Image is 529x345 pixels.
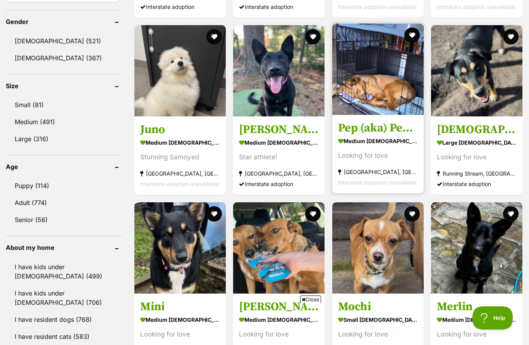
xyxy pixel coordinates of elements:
button: favourite [206,29,222,44]
img: Mini - Australian Kelpie x Australian Shepherd Dog [134,202,226,294]
button: favourite [404,206,420,222]
strong: medium [DEMOGRAPHIC_DATA] Dog [239,137,319,148]
header: Size [6,82,122,89]
a: I have kids under [DEMOGRAPHIC_DATA] (706) [6,285,122,311]
span: Interstate adoption unavailable [338,179,417,186]
iframe: Help Scout Beacon - Open [472,306,514,330]
span: Interstate adoption unavailable [437,3,515,10]
h3: Juno [140,122,220,137]
h3: Mochi [338,299,418,314]
img: Mochi - Fox Terrier (Smooth) x Chihuahua Dog [332,202,424,294]
a: Medium (491) [6,114,122,130]
strong: medium [DEMOGRAPHIC_DATA] Dog [437,314,517,325]
strong: [GEOGRAPHIC_DATA], [GEOGRAPHIC_DATA] [239,168,319,179]
a: Pep (aka) Pepper medium [DEMOGRAPHIC_DATA] Dog Looking for love [GEOGRAPHIC_DATA], [GEOGRAPHIC_DA... [332,115,424,193]
strong: large [DEMOGRAPHIC_DATA] Dog [437,137,517,148]
img: Pep (aka) Pepper - Australian Kelpie x Australian Cattle Dog [332,24,424,115]
a: Adult (774) [6,195,122,211]
header: About my home [6,244,122,251]
h3: Mini [140,299,220,314]
div: Interstate adoption [239,2,319,12]
strong: Running Stream, [GEOGRAPHIC_DATA] [437,168,517,179]
button: favourite [503,206,519,222]
button: favourite [206,206,222,222]
button: favourite [306,206,321,222]
span: Close [300,295,321,303]
h3: [DEMOGRAPHIC_DATA] [437,122,517,137]
div: Interstate adoption [140,2,220,12]
h3: [PERSON_NAME] [239,299,319,314]
img: Juno - Samoyed Dog [134,25,226,116]
div: Looking for love [437,152,517,162]
strong: small [DEMOGRAPHIC_DATA] Dog [338,314,418,325]
a: [DEMOGRAPHIC_DATA] (367) [6,50,122,66]
a: Large (316) [6,131,122,147]
h3: Pep (aka) Pepper [338,121,418,135]
strong: medium [DEMOGRAPHIC_DATA] Dog [338,135,418,147]
div: Star athlete! [239,152,319,162]
h3: [PERSON_NAME] [239,122,319,137]
a: Juno medium [DEMOGRAPHIC_DATA] Dog Stunning Samoyed [GEOGRAPHIC_DATA], [GEOGRAPHIC_DATA] Intersta... [134,116,226,195]
span: Interstate adoption unavailable [140,181,219,187]
strong: medium [DEMOGRAPHIC_DATA] Dog [140,137,220,148]
a: [DEMOGRAPHIC_DATA] large [DEMOGRAPHIC_DATA] Dog Looking for love Running Stream, [GEOGRAPHIC_DATA... [431,116,522,195]
div: Stunning Samoyed [140,152,220,162]
img: Merlin - Border Collie x Australian Kelpie Dog [431,202,522,294]
iframe: Advertisement [124,306,405,341]
header: Age [6,163,122,170]
header: Gender [6,18,122,25]
button: favourite [503,29,519,44]
strong: [GEOGRAPHIC_DATA], [GEOGRAPHIC_DATA] [338,167,418,177]
a: I have resident dogs (768) [6,311,122,328]
div: Looking for love [437,329,517,339]
a: Puppy (114) [6,178,122,194]
a: [DEMOGRAPHIC_DATA] (521) [6,33,122,49]
img: Callie - Australian Kelpie Dog [233,202,325,294]
img: Zeus - Australian Kelpie x Maremma Sheepdog [431,25,522,116]
div: Looking for love [338,329,418,339]
h3: Merlin [437,299,517,314]
a: Senior (56) [6,212,122,228]
button: favourite [404,27,420,43]
div: Interstate adoption [239,179,319,189]
a: [PERSON_NAME] medium [DEMOGRAPHIC_DATA] Dog Star athlete! [GEOGRAPHIC_DATA], [GEOGRAPHIC_DATA] In... [233,116,325,195]
strong: [GEOGRAPHIC_DATA], [GEOGRAPHIC_DATA] [140,168,220,179]
div: Interstate adoption [437,179,517,189]
a: I have kids under [DEMOGRAPHIC_DATA] (499) [6,259,122,284]
a: Small (81) [6,97,122,113]
span: Interstate adoption unavailable [338,3,417,10]
a: I have resident cats (583) [6,328,122,345]
img: Lucy - Australian Kelpie Dog [233,25,325,116]
div: Looking for love [338,150,418,161]
button: favourite [306,29,321,44]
